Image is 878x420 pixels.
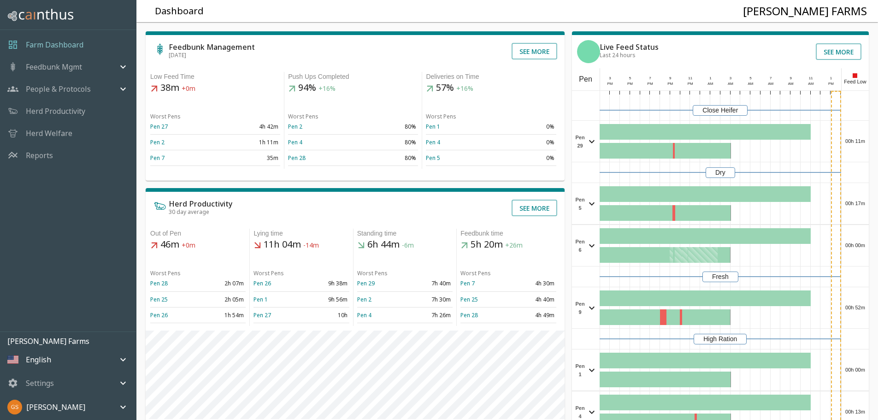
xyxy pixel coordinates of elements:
span: Pen 5 [574,195,586,212]
td: 35m [215,150,280,166]
td: 7h 40m [405,276,453,291]
span: Worst Pens [150,269,181,277]
button: See more [816,43,861,60]
td: 0% [491,119,556,135]
a: Pen 28 [288,154,306,162]
p: Settings [26,378,54,389]
a: Pen 7 [150,154,165,162]
span: Worst Pens [426,112,456,120]
div: 1 [826,76,836,81]
a: Pen 4 [426,138,440,146]
a: Herd Welfare [26,128,72,139]
td: 0% [491,135,556,150]
span: PM [688,82,693,86]
td: 4h 40m [508,291,556,307]
div: 9 [665,76,675,81]
a: Pen 28 [460,311,478,319]
p: [PERSON_NAME] Farms [7,336,136,347]
h5: Dashboard [155,5,204,18]
h5: 57% [426,82,556,95]
span: AM [788,82,794,86]
a: Pen 5 [426,154,440,162]
a: Pen 25 [150,296,168,303]
td: 80% [353,150,418,166]
a: Pen 7 [460,279,475,287]
a: Pen 27 [150,123,168,130]
img: 1aa0c48fb701e1da05996ac86e083ad1 [7,400,22,414]
td: 4h 30m [508,276,556,291]
h6: Live Feed Status [600,43,659,51]
td: 2h 05m [198,291,246,307]
div: 7 [645,76,655,81]
td: 7h 30m [405,291,453,307]
span: +0m [182,84,195,93]
div: Feedbunk time [460,229,556,238]
div: Feed Low [841,68,869,90]
td: 9h 38m [301,276,349,291]
h4: [PERSON_NAME] Farms [743,4,867,18]
div: High Ration [694,334,747,344]
div: 3 [725,76,736,81]
div: Dry [706,167,735,178]
span: +16% [456,84,473,93]
h5: 46m [150,238,246,251]
td: 1h 11m [215,135,280,150]
div: Standing time [357,229,453,238]
div: Deliveries on Time [426,72,556,82]
p: People & Protocols [26,83,91,95]
span: PM [667,82,673,86]
a: Pen 1 [253,296,268,303]
span: Worst Pens [150,112,181,120]
td: 10h [301,307,349,323]
h5: 5h 20m [460,238,556,251]
td: 4h 42m [215,119,280,135]
a: Herd Productivity [26,106,85,117]
a: Pen 4 [288,138,302,146]
td: 1h 54m [198,307,246,323]
span: AM [748,82,754,86]
a: Farm Dashboard [26,39,83,50]
a: Pen 25 [460,296,478,303]
span: PM [607,82,613,86]
span: AM [808,82,813,86]
div: 00h 11m [842,130,869,153]
p: English [26,354,51,365]
div: Push Ups Completed [288,72,418,82]
span: Worst Pens [357,269,388,277]
span: 30 day average [169,208,209,216]
h5: 38m [150,82,280,95]
span: +0m [182,241,195,250]
div: 00h 00m [842,235,869,257]
div: 00h 17m [842,193,869,215]
span: +26m [505,241,523,250]
h5: 11h 04m [253,238,349,251]
span: Worst Pens [288,112,318,120]
span: AM [768,82,773,86]
div: 7 [766,76,776,81]
td: 2h 07m [198,276,246,291]
div: Low Feed Time [150,72,280,82]
div: Pen [572,68,600,90]
a: Pen 28 [150,279,168,287]
span: -6m [402,241,414,250]
div: Fresh [702,272,738,282]
a: Pen 2 [288,123,302,130]
span: Worst Pens [460,269,491,277]
a: Pen 26 [150,311,168,319]
span: AM [728,82,733,86]
span: Last 24 hours [600,51,636,59]
div: 1 [705,76,715,81]
span: Pen 9 [574,300,586,316]
td: 7h 26m [405,307,453,323]
a: Pen 2 [357,296,371,303]
span: Pen 1 [574,362,586,379]
div: 11 [685,76,695,81]
h5: 94% [288,82,418,95]
div: 9 [786,76,796,81]
p: [PERSON_NAME] [26,402,85,413]
a: Pen 29 [357,279,375,287]
p: Feedbunk Mgmt [26,61,82,72]
div: 00h 00m [842,359,869,381]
